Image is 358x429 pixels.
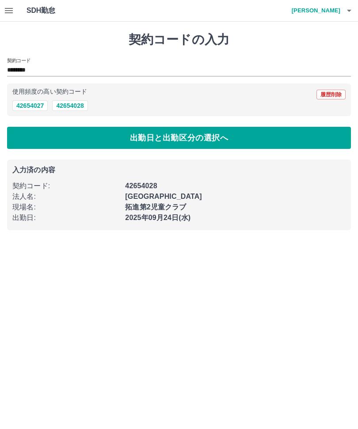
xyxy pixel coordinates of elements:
p: 出勤日 : [12,213,120,223]
p: 入力済の内容 [12,167,346,174]
p: 使用頻度の高い契約コード [12,89,87,95]
b: 42654028 [125,182,157,190]
button: 履歴削除 [316,90,346,99]
button: 42654027 [12,100,48,111]
button: 42654028 [52,100,88,111]
h2: 契約コード [7,57,30,64]
p: 契約コード : [12,181,120,191]
b: [GEOGRAPHIC_DATA] [125,193,202,200]
p: 法人名 : [12,191,120,202]
b: 2025年09月24日(水) [125,214,190,221]
b: 拓進第2児童クラブ [125,203,186,211]
button: 出勤日と出勤区分の選択へ [7,127,351,149]
p: 現場名 : [12,202,120,213]
h1: 契約コードの入力 [7,32,351,47]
